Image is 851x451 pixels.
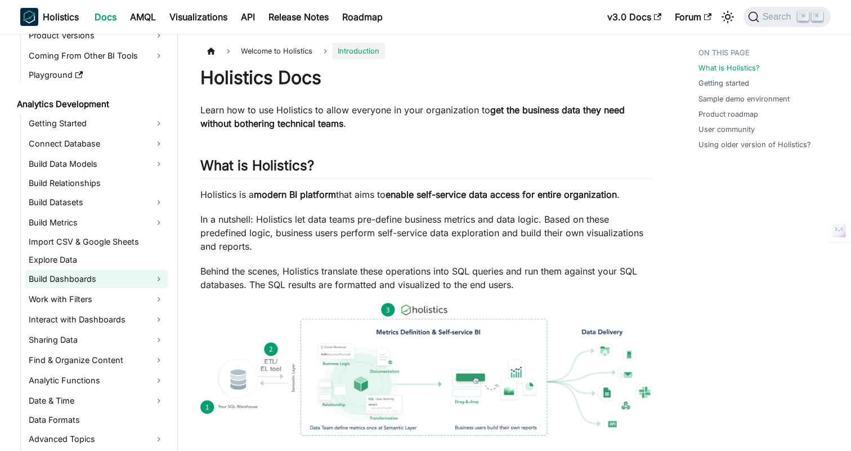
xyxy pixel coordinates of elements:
a: Build Relationships [25,175,168,191]
a: HolisticsHolistics [20,8,79,26]
kbd: K [812,11,823,21]
a: Analytics Development [14,96,168,112]
img: How Holistics fits in your Data Stack [200,303,653,436]
p: Holistics is a that aims to . [200,188,653,201]
a: Advanced Topics [25,430,168,448]
kbd: ⌘ [798,11,809,21]
a: Docs [88,8,123,26]
a: Import CSV & Google Sheets [25,234,168,250]
a: Work with Filters [25,290,168,308]
span: Search [759,12,798,22]
a: Connect Database [25,135,168,153]
a: AMQL [123,8,163,26]
a: v3.0 Docs [601,8,668,26]
b: Holistics [43,10,79,24]
p: Learn how to use Holistics to allow everyone in your organization to . [200,103,653,130]
nav: Breadcrumbs [200,43,653,59]
strong: modern BI platform [254,189,336,200]
a: Build Datasets [25,193,168,211]
a: Playground [25,67,168,83]
nav: Docs sidebar [9,34,178,451]
a: Forum [668,8,718,26]
span: Introduction [332,43,385,59]
button: Switch between dark and light mode (currently light mode) [719,8,737,26]
a: Coming From Other BI Tools [25,47,168,65]
a: Product roadmap [698,109,758,120]
a: Interact with Dashboards [25,311,168,329]
a: Date & Time [25,392,168,410]
a: User community [698,124,755,135]
a: Data Formats [25,412,168,428]
a: Sample demo environment [698,94,790,104]
a: Getting Started [25,114,168,132]
span: Welcome to Holistics [235,43,318,59]
strong: enable self-service data access for entire organization [386,189,617,200]
a: Sharing Data [25,331,168,349]
img: Holistics [20,8,38,26]
a: Find & Organize Content [25,351,168,369]
button: Search (Command+K) [743,7,831,27]
a: Build Dashboards [25,270,168,288]
p: In a nutshell: Holistics let data teams pre-define business metrics and data logic. Based on thes... [200,213,653,253]
a: Using older version of Holistics? [698,139,811,150]
a: API [234,8,262,26]
p: Behind the scenes, Holistics translate these operations into SQL queries and run them against you... [200,264,653,291]
a: Explore Data [25,252,168,268]
a: Build Metrics [25,214,168,232]
h1: Holistics Docs [200,67,653,89]
a: Product Versions [25,26,168,45]
a: Getting started [698,78,749,89]
a: Build Data Models [25,155,168,173]
a: Visualizations [163,8,234,26]
a: Analytic Functions [25,372,168,390]
a: Release Notes [262,8,335,26]
a: Roadmap [335,8,389,26]
h2: What is Holistics? [200,157,653,179]
a: What is Holistics? [698,63,760,73]
a: Home page [200,43,222,59]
